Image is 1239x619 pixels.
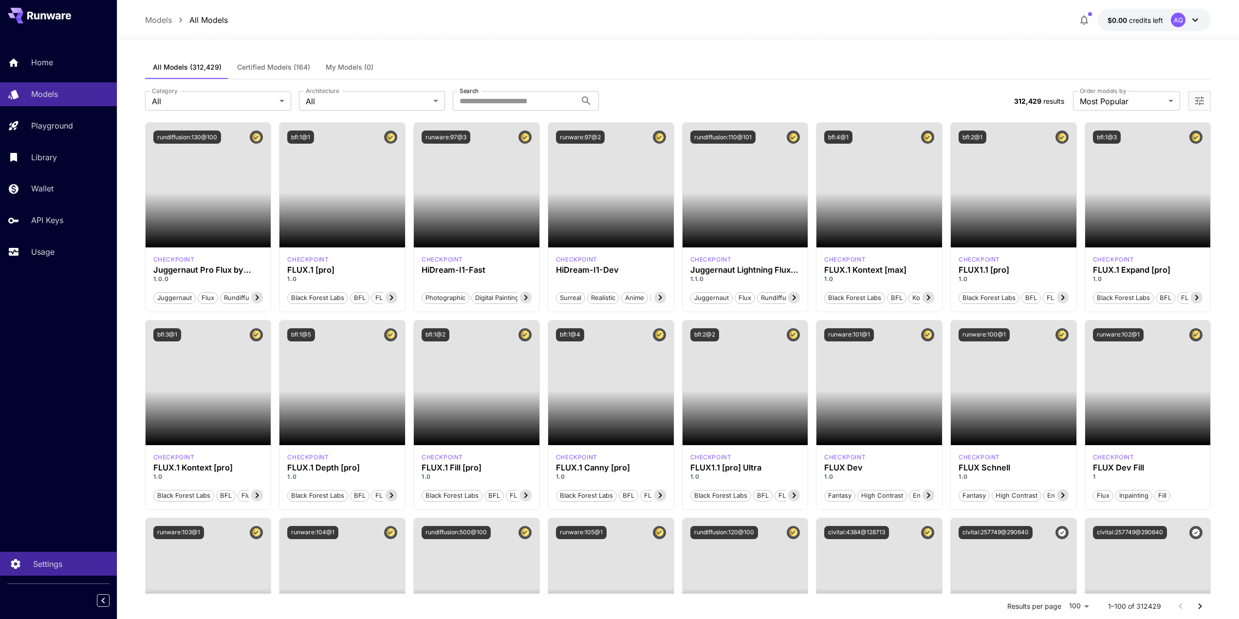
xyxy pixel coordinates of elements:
[422,526,491,539] button: rundiffusion:500@100
[422,463,532,472] h3: FLUX.1 Fill [pro]
[690,265,800,275] div: Juggernaut Lightning Flux by RunDiffusion
[518,328,532,341] button: Certified Model – Vetted for best performance and includes a commercial license.
[153,463,263,472] h3: FLUX.1 Kontext [pro]
[690,472,800,481] p: 1.0
[1171,13,1185,27] div: AQ
[1043,97,1064,105] span: results
[1093,293,1153,303] span: Black Forest Labs
[556,489,617,502] button: Black Forest Labs
[1189,526,1202,539] button: Verified working
[422,131,470,144] button: runware:97@3
[1080,95,1165,107] span: Most Popular
[152,95,276,107] span: All
[691,293,732,303] span: juggernaut
[104,592,117,609] div: Collapse sidebar
[422,453,463,462] div: fluxpro
[1043,291,1091,304] button: FLUX1.1 [pro]
[1129,16,1163,24] span: credits left
[33,558,62,570] p: Settings
[472,293,522,303] span: Digital Painting
[690,453,732,462] div: fluxultra
[1093,265,1203,275] div: FLUX.1 Expand [pro]
[1156,291,1175,304] button: BFL
[484,489,504,502] button: BFL
[1065,599,1092,613] div: 100
[1021,291,1041,304] button: BFL
[1043,293,1090,303] span: FLUX1.1 [pro]
[221,293,265,303] span: rundiffusion
[650,291,681,304] button: Stylized
[653,131,666,144] button: Certified Model – Vetted for best performance and includes a commercial license.
[1022,293,1040,303] span: BFL
[1189,131,1202,144] button: Certified Model – Vetted for best performance and includes a commercial license.
[1190,597,1210,616] button: Go to next page
[384,526,397,539] button: Certified Model – Vetted for best performance and includes a commercial license.
[959,255,1000,264] div: fluxpro
[556,463,666,472] h3: FLUX.1 Canny [pro]
[556,491,616,501] span: Black Forest Labs
[690,275,800,283] p: 1.1.0
[690,463,800,472] div: FLUX1.1 [pro] Ultra
[556,453,597,462] div: fluxpro
[1043,489,1089,502] button: Environment
[422,472,532,481] p: 1.0
[189,14,228,26] p: All Models
[824,265,934,275] h3: FLUX.1 Kontext [max]
[775,489,838,502] button: FLUX1.1 [pro] Ultra
[237,63,310,72] span: Certified Models (164)
[145,14,172,26] p: Models
[641,491,706,501] span: FLUX.1 Canny [pro]
[422,265,532,275] h3: HiDream-I1-Fast
[959,265,1069,275] div: FLUX1.1 [pro]
[556,265,666,275] div: HiDream-I1-Dev
[1093,275,1203,283] p: 1.0
[556,472,666,481] p: 1.0
[825,491,855,501] span: Fantasy
[351,491,369,501] span: BFL
[959,275,1069,283] p: 1.0
[422,489,482,502] button: Black Forest Labs
[518,131,532,144] button: Certified Model – Vetted for best performance and includes a commercial license.
[588,293,619,303] span: Realistic
[153,275,263,283] p: 1.0.0
[757,291,803,304] button: rundiffusion
[422,453,463,462] p: checkpoint
[824,453,866,462] p: checkpoint
[887,291,906,304] button: BFL
[691,491,751,501] span: Black Forest Labs
[959,453,1000,462] div: FLUX.1 S
[690,255,732,264] p: checkpoint
[959,293,1019,303] span: Black Forest Labs
[384,131,397,144] button: Certified Model – Vetted for best performance and includes a commercial license.
[198,291,218,304] button: flux
[1093,255,1134,264] div: fluxpro
[145,14,228,26] nav: breadcrumb
[824,463,934,472] div: FLUX Dev
[959,131,986,144] button: bfl:2@1
[824,526,889,539] button: civitai:4384@128713
[650,293,681,303] span: Stylized
[485,491,503,501] span: BFL
[287,255,329,264] div: fluxpro
[824,489,855,502] button: Fantasy
[326,63,373,72] span: My Models (0)
[556,293,585,303] span: Surreal
[153,255,195,264] div: FLUX.1 D
[31,214,63,226] p: API Keys
[653,328,666,341] button: Certified Model – Vetted for best performance and includes a commercial license.
[154,293,195,303] span: juggernaut
[460,87,479,95] label: Search
[471,291,523,304] button: Digital Painting
[1194,95,1205,107] button: Open more filters
[653,526,666,539] button: Certified Model – Vetted for best performance and includes a commercial license.
[217,491,235,501] span: BFL
[587,291,619,304] button: Realistic
[288,491,348,501] span: Black Forest Labs
[153,526,204,539] button: runware:103@1
[1093,463,1203,472] h3: FLUX Dev Fill
[238,489,283,502] button: Flux Kontext
[31,246,55,258] p: Usage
